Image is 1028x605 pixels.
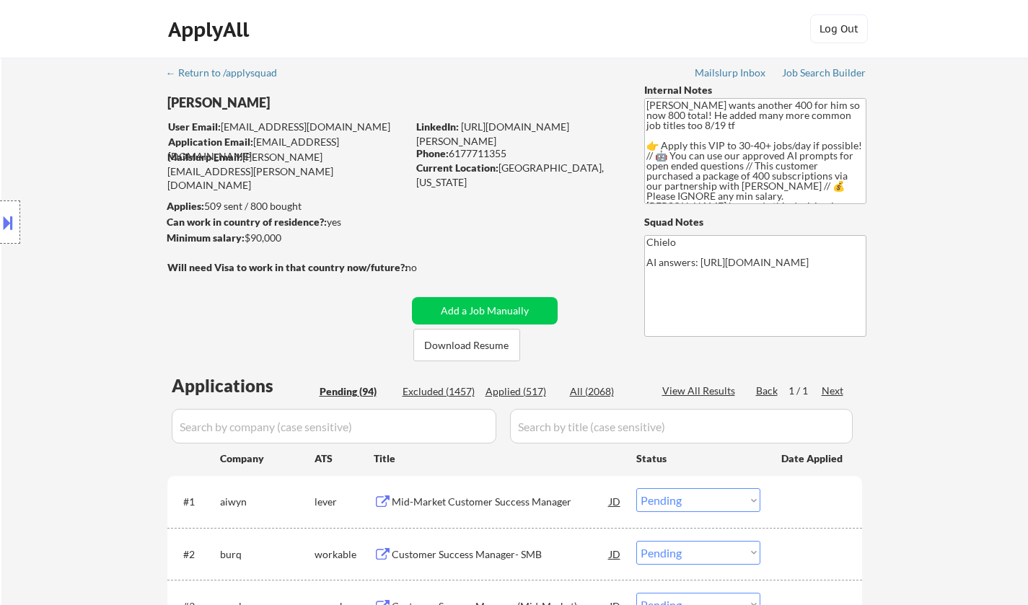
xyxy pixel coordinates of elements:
[167,150,407,193] div: [PERSON_NAME][EMAIL_ADDRESS][PERSON_NAME][DOMAIN_NAME]
[781,451,845,466] div: Date Applied
[416,162,498,174] strong: Current Location:
[405,260,447,275] div: no
[636,445,760,471] div: Status
[644,215,866,229] div: Squad Notes
[788,384,822,398] div: 1 / 1
[183,547,208,562] div: #2
[167,94,464,112] div: [PERSON_NAME]
[315,451,374,466] div: ATS
[392,547,610,562] div: Customer Success Manager- SMB
[392,495,610,509] div: Mid-Market Customer Success Manager
[412,297,558,324] button: Add a Job Manually
[416,120,569,147] a: [URL][DOMAIN_NAME][PERSON_NAME]
[220,451,315,466] div: Company
[320,384,392,399] div: Pending (94)
[608,488,623,514] div: JD
[756,384,779,398] div: Back
[168,17,253,42] div: ApplyAll
[416,147,449,159] strong: Phone:
[486,384,558,399] div: Applied (517)
[608,541,623,567] div: JD
[167,261,408,273] strong: Will need Visa to work in that country now/future?:
[220,495,315,509] div: aiwyn
[166,67,291,81] a: ← Return to /applysquad
[782,67,866,81] a: Job Search Builder
[172,409,496,443] input: Search by company (case sensitive)
[168,135,407,163] div: [EMAIL_ADDRESS][DOMAIN_NAME]
[167,231,407,245] div: $90,000
[782,68,866,78] div: Job Search Builder
[167,199,407,213] div: 509 sent / 800 bought
[403,384,475,399] div: Excluded (1457)
[416,120,459,133] strong: LinkedIn:
[570,384,642,399] div: All (2068)
[662,384,739,398] div: View All Results
[413,329,520,361] button: Download Resume
[374,451,623,466] div: Title
[416,161,620,189] div: [GEOGRAPHIC_DATA], [US_STATE]
[644,83,866,97] div: Internal Notes
[166,68,291,78] div: ← Return to /applysquad
[172,377,315,394] div: Applications
[167,215,403,229] div: yes
[695,67,767,81] a: Mailslurp Inbox
[695,68,767,78] div: Mailslurp Inbox
[183,495,208,509] div: #1
[220,547,315,562] div: burq
[315,547,374,562] div: workable
[822,384,845,398] div: Next
[168,120,407,134] div: [EMAIL_ADDRESS][DOMAIN_NAME]
[315,495,374,509] div: lever
[510,409,853,443] input: Search by title (case sensitive)
[810,14,868,43] button: Log Out
[416,146,620,161] div: 6177711355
